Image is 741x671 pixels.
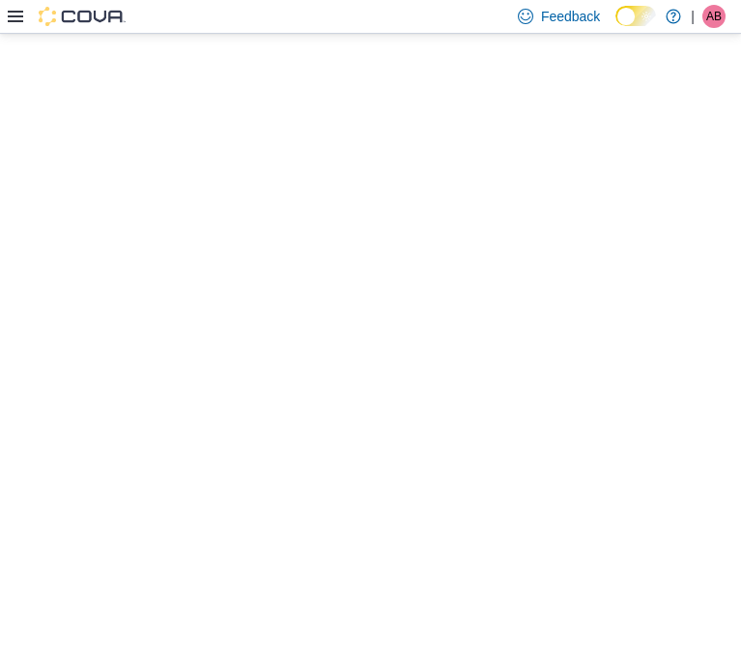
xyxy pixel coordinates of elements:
[706,5,722,28] span: AB
[691,5,695,28] p: |
[39,7,126,26] img: Cova
[541,7,600,26] span: Feedback
[615,26,616,27] span: Dark Mode
[702,5,726,28] div: Angela Brown
[615,6,656,26] input: Dark Mode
